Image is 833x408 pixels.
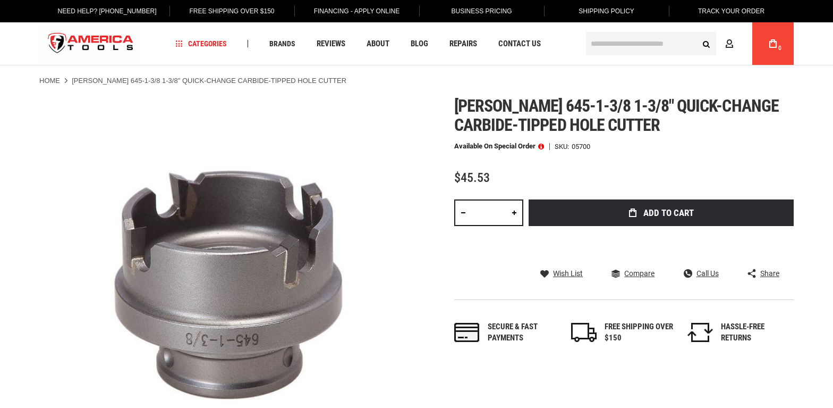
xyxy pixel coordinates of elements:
a: Home [39,76,60,86]
span: Shipping Policy [579,7,634,15]
a: Brands [265,37,300,51]
div: FREE SHIPPING OVER $150 [605,321,674,344]
span: Contact Us [498,40,541,48]
span: Repairs [449,40,477,48]
button: Search [696,34,716,54]
img: America Tools [39,24,142,64]
span: Share [760,270,779,277]
span: Wish List [553,270,583,277]
strong: SKU [555,143,572,150]
span: Add to Cart [643,209,694,218]
span: Reviews [317,40,345,48]
span: 0 [778,45,781,51]
button: Add to Cart [529,199,794,226]
a: Blog [406,37,433,51]
a: Repairs [445,37,482,51]
span: Call Us [696,270,719,277]
a: 0 [763,22,783,65]
img: shipping [571,323,597,342]
a: Contact Us [494,37,546,51]
a: About [362,37,394,51]
a: Compare [611,269,654,278]
span: Blog [411,40,428,48]
img: payments [454,323,480,342]
a: store logo [39,24,142,64]
span: About [367,40,389,48]
span: Categories [176,40,227,47]
div: 05700 [572,143,590,150]
span: [PERSON_NAME] 645-1-3/8 1-3/8" quick-change carbide-tipped hole cutter [454,96,779,135]
img: returns [687,323,713,342]
span: $45.53 [454,170,490,185]
a: Reviews [312,37,350,51]
a: Wish List [540,269,583,278]
a: Call Us [684,269,719,278]
p: Available on Special Order [454,143,544,150]
span: Compare [624,270,654,277]
iframe: Secure express checkout frame [526,229,796,260]
span: Brands [269,40,295,47]
div: Secure & fast payments [488,321,557,344]
a: Categories [171,37,232,51]
div: HASSLE-FREE RETURNS [721,321,790,344]
strong: [PERSON_NAME] 645-1-3/8 1-3/8" QUICK-CHANGE CARBIDE-TIPPED HOLE CUTTER [72,77,346,85]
